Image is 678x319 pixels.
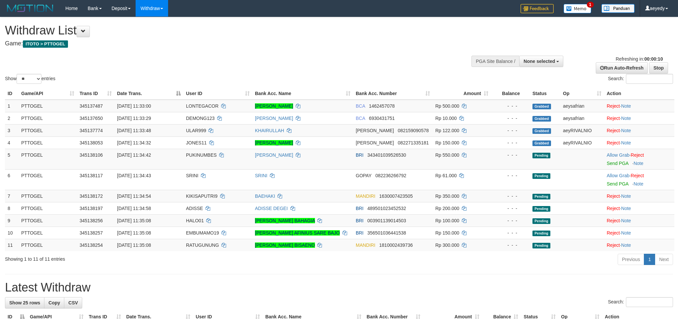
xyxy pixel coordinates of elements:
[618,254,644,265] a: Previous
[369,116,395,121] span: Copy 6930431751 to clipboard
[19,202,77,214] td: PTTOGEL
[621,230,631,236] a: Note
[532,116,551,122] span: Grabbed
[631,173,644,178] a: Reject
[80,242,103,248] span: 345138254
[532,194,550,199] span: Pending
[601,4,635,13] img: panduan.png
[604,124,674,136] td: ·
[80,116,103,121] span: 345137650
[255,128,284,133] a: KHAIRULLAH
[255,140,293,145] a: [PERSON_NAME]
[532,140,551,146] span: Grabbed
[117,128,151,133] span: [DATE] 11:33:48
[367,230,406,236] span: Copy 356501036441538 to clipboard
[626,297,673,307] input: Search:
[560,112,604,124] td: aeysafrian
[471,56,519,67] div: PGA Site Balance /
[5,190,19,202] td: 7
[186,116,215,121] span: DEMONG123
[379,193,413,199] span: Copy 1630007423505 to clipboard
[604,112,674,124] td: ·
[532,218,550,224] span: Pending
[19,100,77,112] td: PTTOGEL
[186,152,217,158] span: PUKINUMBES
[564,4,591,13] img: Button%20Memo.svg
[604,100,674,112] td: ·
[435,152,459,158] span: Rp 550.000
[356,128,394,133] span: [PERSON_NAME]
[607,161,628,166] a: Send PGA
[435,103,459,109] span: Rp 500.000
[186,242,219,248] span: RATUGUNUNG
[186,206,203,211] span: ADISSE
[655,254,673,265] a: Next
[19,112,77,124] td: PTTOGEL
[494,152,527,158] div: - - -
[186,230,219,236] span: EMBUMAMO19
[604,227,674,239] td: ·
[80,193,103,199] span: 345138172
[435,128,459,133] span: Rp 122.000
[560,87,604,100] th: Op: activate to sort column ascending
[494,217,527,224] div: - - -
[604,169,674,190] td: ·
[186,193,217,199] span: KIKISAPUTRI9
[621,140,631,145] a: Note
[9,300,40,305] span: Show 25 rows
[494,205,527,212] div: - - -
[435,140,459,145] span: Rp 150.000
[255,152,293,158] a: [PERSON_NAME]
[644,56,663,62] strong: 00:00:10
[604,136,674,149] td: ·
[532,206,550,212] span: Pending
[607,242,620,248] a: Reject
[186,103,218,109] span: LONTEGACOR
[494,242,527,248] div: - - -
[607,173,629,178] a: Allow Grab
[255,116,293,121] a: [PERSON_NAME]
[255,103,293,109] a: [PERSON_NAME]
[255,242,315,248] a: [PERSON_NAME] BISAEND
[5,297,44,308] a: Show 25 rows
[532,173,550,179] span: Pending
[356,230,363,236] span: BRI
[5,24,445,37] h1: Withdraw List
[80,230,103,236] span: 345138257
[356,193,375,199] span: MANDIRI
[607,116,620,121] a: Reject
[5,214,19,227] td: 9
[607,152,631,158] span: ·
[494,115,527,122] div: - - -
[435,242,459,248] span: Rp 300.000
[23,40,68,48] span: ITOTO > PTTOGEL
[621,116,631,121] a: Note
[521,4,554,13] img: Feedback.jpg
[356,116,365,121] span: BCA
[183,87,252,100] th: User ID: activate to sort column ascending
[5,149,19,169] td: 5
[80,103,103,109] span: 345137487
[621,206,631,211] a: Note
[532,128,551,134] span: Grabbed
[255,193,275,199] a: BAEHAKI
[398,128,429,133] span: Copy 082159090578 to clipboard
[5,124,19,136] td: 3
[5,3,55,13] img: MOTION_logo.png
[631,152,644,158] a: Reject
[621,103,631,109] a: Note
[604,202,674,214] td: ·
[5,100,19,112] td: 1
[604,87,674,100] th: Action
[435,193,459,199] span: Rp 350.000
[19,169,77,190] td: PTTOGEL
[604,239,674,251] td: ·
[19,87,77,100] th: Game/API: activate to sort column ascending
[607,218,620,223] a: Reject
[369,103,395,109] span: Copy 1462457078 to clipboard
[117,152,151,158] span: [DATE] 11:34:42
[5,136,19,149] td: 4
[80,173,103,178] span: 345138117
[68,300,78,305] span: CSV
[607,173,631,178] span: ·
